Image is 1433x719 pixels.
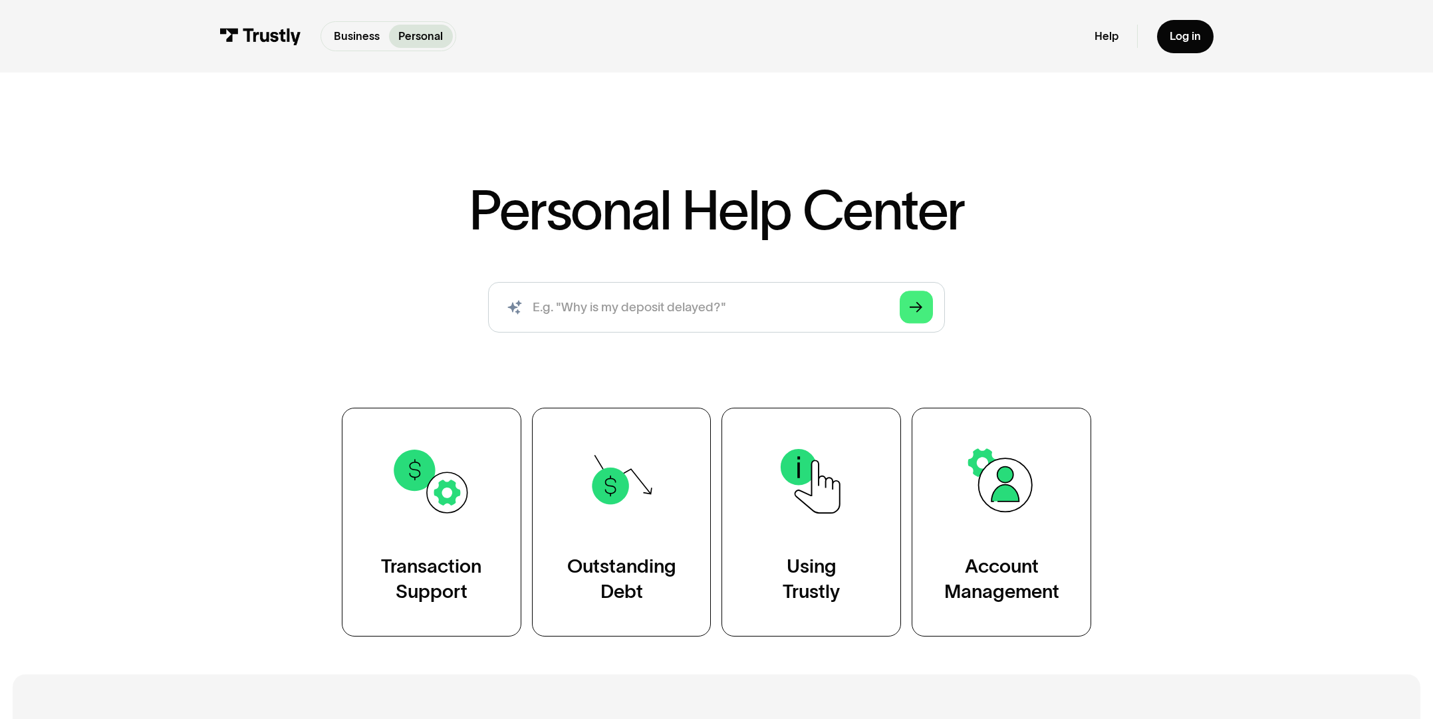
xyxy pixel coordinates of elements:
[219,28,301,45] img: Trustly Logo
[1157,20,1214,53] a: Log in
[912,408,1091,637] a: AccountManagement
[721,408,901,637] a: UsingTrustly
[334,28,380,45] p: Business
[381,554,481,605] div: Transaction Support
[342,408,521,637] a: TransactionSupport
[469,182,964,237] h1: Personal Help Center
[398,28,443,45] p: Personal
[488,282,946,333] input: search
[567,554,676,605] div: Outstanding Debt
[488,282,946,333] form: Search
[1170,29,1201,44] div: Log in
[944,554,1059,605] div: Account Management
[325,25,389,47] a: Business
[389,25,452,47] a: Personal
[532,408,712,637] a: OutstandingDebt
[1095,29,1118,44] a: Help
[783,554,840,605] div: Using Trustly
